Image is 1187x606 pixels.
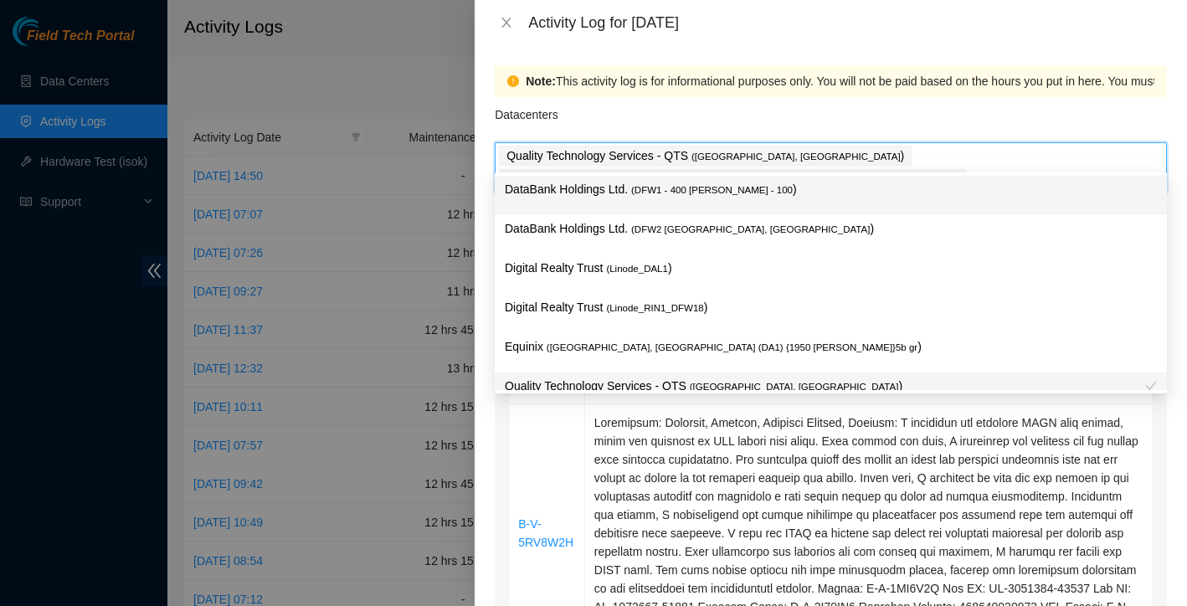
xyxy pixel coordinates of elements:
p: DataBank Holdings Ltd. ) [505,180,1157,199]
p: DataBank Holdings Ltd. ) [505,219,1157,239]
p: Digital Realty Trust ) [505,298,1157,317]
span: ( [GEOGRAPHIC_DATA], [GEOGRAPHIC_DATA] (DA1) {1950 [PERSON_NAME]}5b gr [547,342,917,352]
span: ( [GEOGRAPHIC_DATA], [GEOGRAPHIC_DATA] [690,382,899,392]
p: Datacenters [495,97,558,124]
p: Digital Realty Trust ) [505,259,1157,278]
strong: Note: [526,72,556,90]
span: ( [GEOGRAPHIC_DATA], [GEOGRAPHIC_DATA] [691,151,901,162]
a: B-V-5RV8W2H [518,517,573,549]
span: check [1145,380,1157,392]
span: close [500,16,513,29]
span: ( Linode_DAL1 [606,264,668,274]
p: Equinix ) [505,337,1157,357]
p: Quality Technology Services - QTS ) [505,377,1145,396]
div: Activity Log for [DATE] [528,13,1167,32]
span: exclamation-circle [507,75,519,87]
p: Quality Technology Services - QTS ) [506,146,904,166]
span: ( Linode_RIN1_DFW18 [606,303,703,313]
span: ( DFW1 - 400 [PERSON_NAME] - 100 [631,185,793,195]
p: TierPoint [US_STATE] (formerly Colo4, Inc.) ) [506,170,950,189]
button: Close [495,15,518,31]
span: ( DFW2 [GEOGRAPHIC_DATA], [GEOGRAPHIC_DATA] [631,224,870,234]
